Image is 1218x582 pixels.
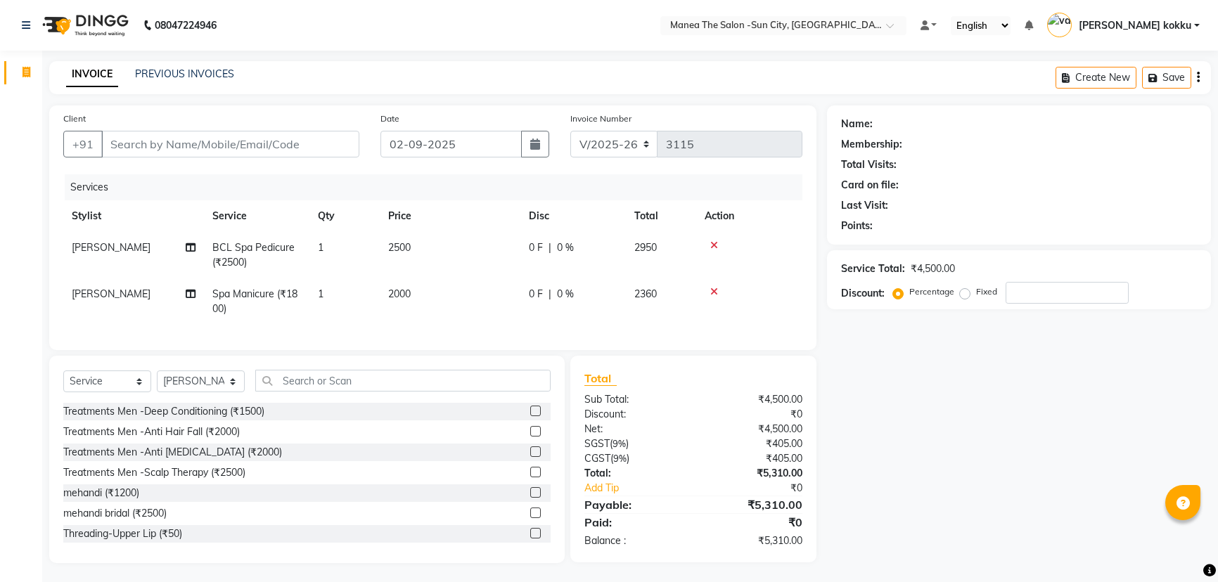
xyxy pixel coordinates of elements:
[212,241,295,269] span: BCL Spa Pedicure (₹2500)
[1047,13,1072,37] img: vamsi kokku
[549,287,551,302] span: |
[318,241,323,254] span: 1
[63,445,282,460] div: Treatments Men -Anti [MEDICAL_DATA] (₹2000)
[570,112,632,125] label: Invoice Number
[841,137,902,152] div: Membership:
[72,241,150,254] span: [PERSON_NAME]
[65,174,813,200] div: Services
[841,117,873,131] div: Name:
[841,219,873,233] div: Points:
[63,526,182,541] div: Threading-Upper Lip (₹50)
[557,287,574,302] span: 0 %
[155,6,217,45] b: 08047224946
[63,506,167,521] div: mehandi bridal (₹2500)
[380,200,520,232] th: Price
[584,437,610,450] span: SGST
[634,241,657,254] span: 2950
[212,287,297,315] span: Spa Manicure (₹1800)
[63,112,86,125] label: Client
[1159,526,1204,568] iframe: chat widget
[255,370,551,392] input: Search or Scan
[626,200,696,232] th: Total
[1056,67,1136,89] button: Create New
[574,481,714,496] a: Add Tip
[574,496,693,513] div: Payable:
[911,261,955,276] div: ₹4,500.00
[63,200,204,232] th: Stylist
[63,131,103,157] button: +91
[36,6,132,45] img: logo
[693,407,813,422] div: ₹0
[1142,67,1191,89] button: Save
[584,452,610,465] span: CGST
[841,261,905,276] div: Service Total:
[693,436,813,451] div: ₹405.00
[63,486,139,500] div: mehandi (₹1200)
[574,407,693,422] div: Discount:
[693,392,813,407] div: ₹4,500.00
[549,240,551,255] span: |
[574,436,693,451] div: ( )
[634,287,657,300] span: 2360
[309,200,380,232] th: Qty
[135,67,234,80] a: PREVIOUS INVOICES
[63,404,264,419] div: Treatments Men -Deep Conditioning (₹1500)
[63,465,245,480] div: Treatments Men -Scalp Therapy (₹2500)
[841,198,888,213] div: Last Visit:
[613,453,627,464] span: 9%
[693,451,813,466] div: ₹405.00
[574,533,693,548] div: Balance :
[713,481,813,496] div: ₹0
[574,392,693,407] div: Sub Total:
[574,514,693,531] div: Paid:
[557,240,574,255] span: 0 %
[841,178,899,193] div: Card on file:
[388,241,411,254] span: 2500
[841,286,885,301] div: Discount:
[693,514,813,531] div: ₹0
[574,466,693,481] div: Total:
[909,285,954,298] label: Percentage
[318,287,323,300] span: 1
[574,422,693,436] div: Net:
[388,287,411,300] span: 2000
[520,200,626,232] th: Disc
[613,438,626,449] span: 9%
[693,533,813,548] div: ₹5,310.00
[693,466,813,481] div: ₹5,310.00
[204,200,309,232] th: Service
[841,157,897,172] div: Total Visits:
[1079,18,1191,33] span: [PERSON_NAME] kokku
[63,425,240,439] div: Treatments Men -Anti Hair Fall (₹2000)
[529,287,543,302] span: 0 F
[976,285,997,298] label: Fixed
[380,112,399,125] label: Date
[529,240,543,255] span: 0 F
[574,451,693,466] div: ( )
[101,131,359,157] input: Search by Name/Mobile/Email/Code
[584,371,617,386] span: Total
[693,496,813,513] div: ₹5,310.00
[66,62,118,87] a: INVOICE
[72,287,150,300] span: [PERSON_NAME]
[696,200,802,232] th: Action
[693,422,813,436] div: ₹4,500.00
